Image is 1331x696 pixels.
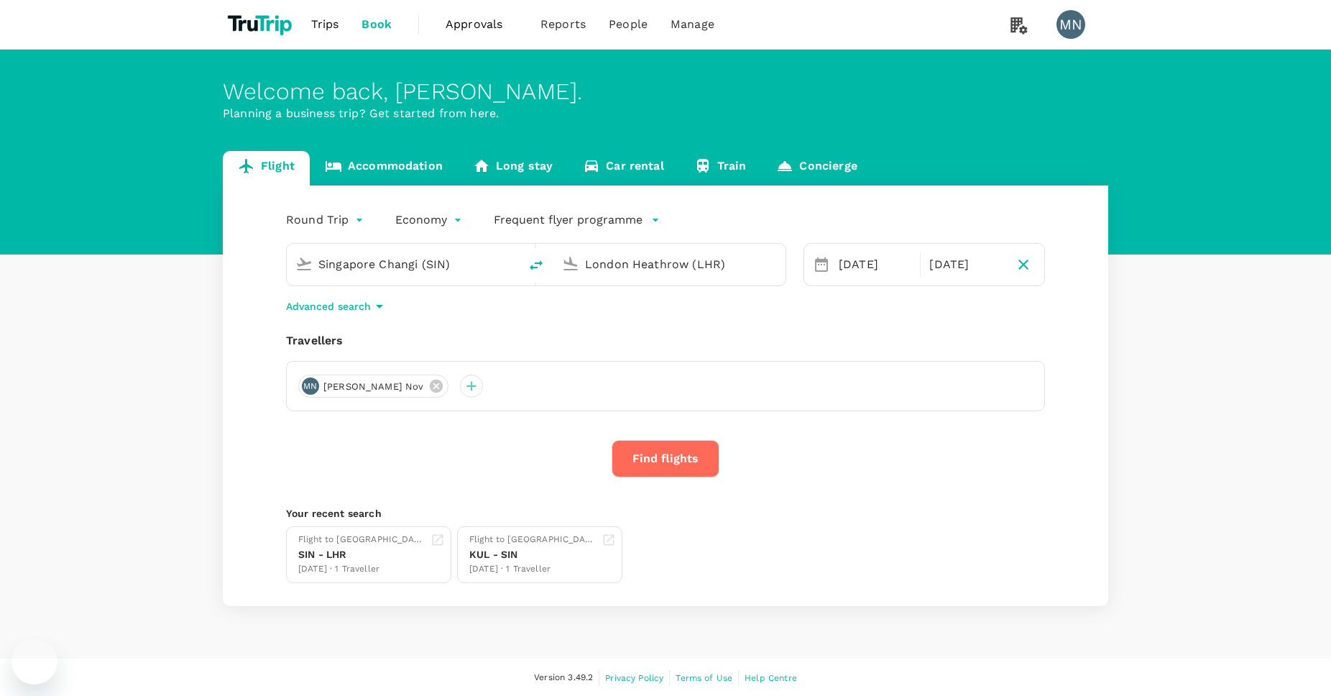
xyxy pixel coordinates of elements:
span: Approvals [446,16,517,33]
input: Depart from [318,253,489,275]
a: Flight [223,151,310,186]
a: Train [679,151,762,186]
div: SIN - LHR [298,547,425,562]
span: Manage [671,16,714,33]
div: [DATE] [924,250,1008,279]
iframe: Button to launch messaging window [11,638,57,684]
p: Advanced search [286,299,371,313]
a: Car rental [568,151,679,186]
div: Economy [395,209,465,232]
span: People [609,16,648,33]
div: Flight to [GEOGRAPHIC_DATA] [298,533,425,547]
button: Advanced search [286,298,388,315]
img: TruTrip logo [223,9,300,40]
span: Help Centre [745,673,797,683]
a: Terms of Use [676,670,732,686]
button: Frequent flyer programme [494,211,660,229]
a: Help Centre [745,670,797,686]
span: Trips [311,16,339,33]
span: Reports [540,16,586,33]
div: MN[PERSON_NAME] Nov [298,375,448,398]
button: Find flights [612,440,719,477]
div: Welcome back , [PERSON_NAME] . [223,78,1108,105]
button: delete [519,248,553,283]
div: Round Trip [286,209,367,232]
div: MN [1056,10,1085,39]
p: Planning a business trip? Get started from here. [223,105,1108,122]
span: Version 3.49.2 [534,671,593,685]
div: Flight to [GEOGRAPHIC_DATA] [469,533,596,547]
a: Long stay [458,151,568,186]
span: Privacy Policy [605,673,663,683]
a: Concierge [761,151,872,186]
p: Frequent flyer programme [494,211,643,229]
span: Book [361,16,392,33]
button: Open [775,262,778,265]
div: [DATE] [833,250,917,279]
span: Terms of Use [676,673,732,683]
div: [DATE] · 1 Traveller [469,562,596,577]
p: Your recent search [286,506,1045,521]
a: Accommodation [310,151,458,186]
button: Open [509,262,512,265]
div: [DATE] · 1 Traveller [298,562,425,577]
div: KUL - SIN [469,547,596,562]
a: Privacy Policy [605,670,663,686]
span: [PERSON_NAME] Nov [315,380,433,394]
div: MN [302,377,319,395]
input: Going to [585,253,755,275]
div: Travellers [286,332,1045,349]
